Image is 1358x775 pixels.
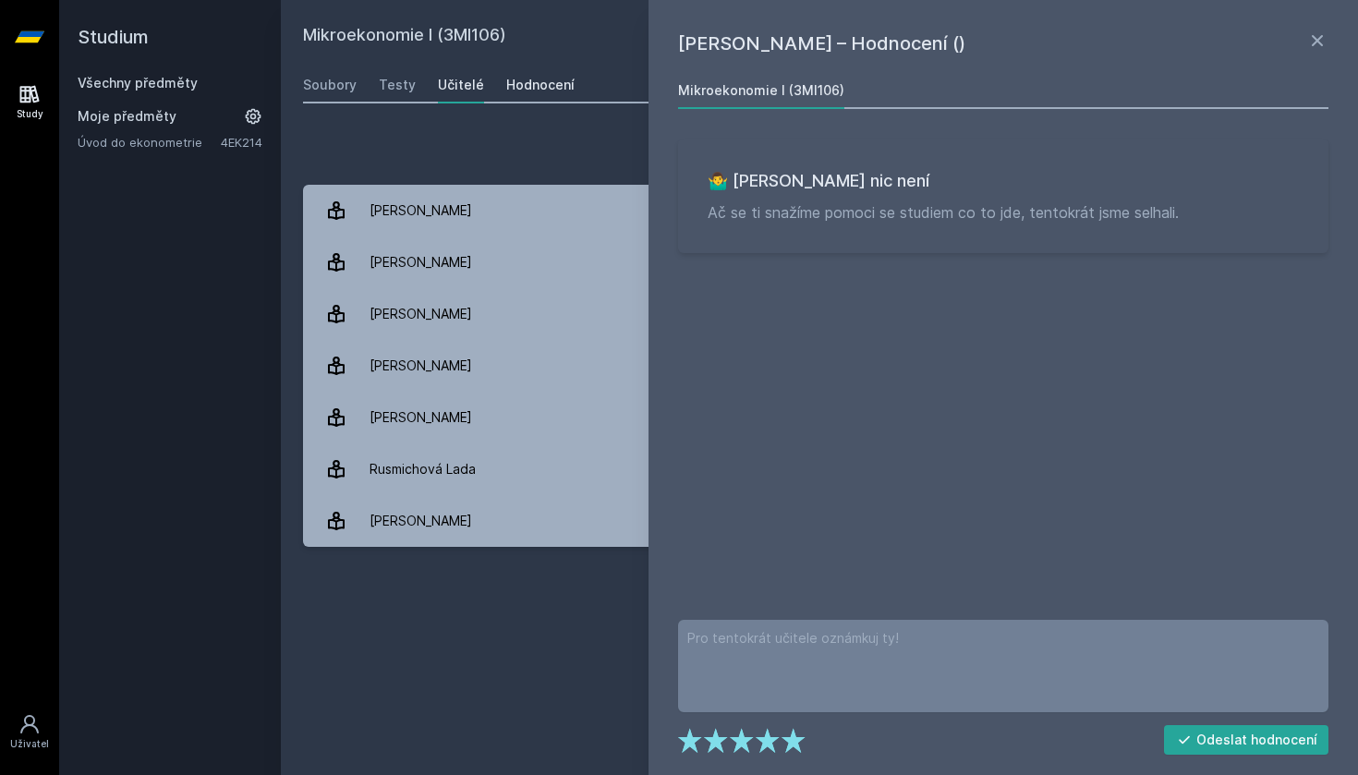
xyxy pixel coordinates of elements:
[4,74,55,130] a: Study
[10,737,49,751] div: Uživatel
[438,76,484,94] div: Učitelé
[379,67,416,103] a: Testy
[506,67,575,103] a: Hodnocení
[708,201,1299,224] p: Ač se ti snažíme pomoci se studiem co to jde, tentokrát jsme selhali.
[506,76,575,94] div: Hodnocení
[17,107,43,121] div: Study
[78,75,198,91] a: Všechny předměty
[303,340,1336,392] a: [PERSON_NAME] 1 hodnocení 4.0
[379,76,416,94] div: Testy
[370,503,472,539] div: [PERSON_NAME]
[303,76,357,94] div: Soubory
[303,443,1336,495] a: Rusmichová Lada 1 hodnocení 4.0
[303,392,1336,443] a: [PERSON_NAME] 1 hodnocení 3.0
[303,495,1336,547] a: [PERSON_NAME] 2 hodnocení 3.5
[370,296,472,333] div: [PERSON_NAME]
[303,67,357,103] a: Soubory
[370,451,476,488] div: Rusmichová Lada
[303,185,1336,236] a: [PERSON_NAME] 1 hodnocení 2.0
[370,192,472,229] div: [PERSON_NAME]
[303,288,1336,340] a: [PERSON_NAME]
[708,168,1299,194] h3: 🤷‍♂️ [PERSON_NAME] nic není
[438,67,484,103] a: Učitelé
[370,244,472,281] div: [PERSON_NAME]
[303,22,1129,52] h2: Mikroekonomie I (3MI106)
[303,236,1336,288] a: [PERSON_NAME] 1 hodnocení 3.0
[370,347,472,384] div: [PERSON_NAME]
[78,107,176,126] span: Moje předměty
[4,704,55,760] a: Uživatel
[78,133,221,151] a: Úvod do ekonometrie
[370,399,472,436] div: [PERSON_NAME]
[221,135,262,150] a: 4EK214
